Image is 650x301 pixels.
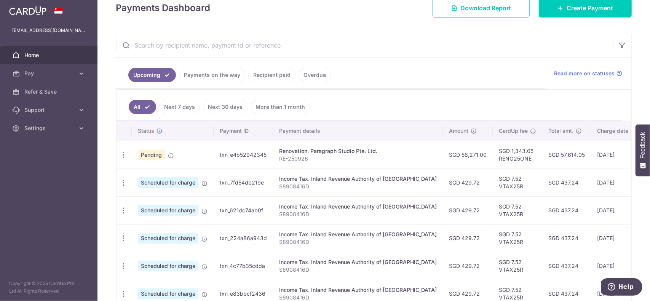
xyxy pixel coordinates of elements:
[214,169,273,196] td: txn_7fd54db219e
[203,100,248,114] a: Next 30 days
[116,33,613,57] input: Search by recipient name, payment id or reference
[591,224,643,252] td: [DATE]
[443,196,493,224] td: SGD 429.72
[138,261,198,271] span: Scheduled for charge
[636,124,650,176] button: Feedback - Show survey
[279,155,437,162] p: RE-250926
[542,196,591,224] td: SGD 437.24
[460,3,511,13] span: Download Report
[138,127,154,135] span: Status
[9,6,46,15] img: CardUp
[12,27,85,34] p: [EMAIL_ADDRESS][DOMAIN_NAME]
[299,68,331,82] a: Overdue
[128,68,176,82] a: Upcoming
[138,233,198,244] span: Scheduled for charge
[279,203,437,210] div: Income Tax. Inland Revenue Authority of [GEOGRAPHIC_DATA]
[542,169,591,196] td: SGD 437.24
[138,150,165,160] span: Pending
[279,238,437,246] p: S8908416D
[279,286,437,294] div: Income Tax. Inland Revenue Authority of [GEOGRAPHIC_DATA]
[24,124,75,132] span: Settings
[214,252,273,280] td: txn_4c77b35cdda
[116,1,210,15] h4: Payments Dashboard
[138,288,198,299] span: Scheduled for charge
[493,252,542,280] td: SGD 7.52 VTAX25R
[214,121,273,141] th: Payment ID
[248,68,295,82] a: Recipient paid
[24,106,75,114] span: Support
[251,100,310,114] a: More than 1 month
[554,70,615,77] span: Read more on statuses
[138,177,198,188] span: Scheduled for charge
[443,224,493,252] td: SGD 429.72
[159,100,200,114] a: Next 7 days
[597,127,628,135] span: Charge date
[279,231,437,238] div: Income Tax. Inland Revenue Authority of [GEOGRAPHIC_DATA]
[591,141,643,169] td: [DATE]
[214,224,273,252] td: txn_224a86a943d
[279,258,437,266] div: Income Tax. Inland Revenue Authority of [GEOGRAPHIC_DATA]
[542,141,591,169] td: SGD 57,614.05
[279,183,437,190] p: S8908416D
[129,100,156,114] a: All
[493,224,542,252] td: SGD 7.52 VTAX25R
[591,196,643,224] td: [DATE]
[554,70,622,77] a: Read more on statuses
[273,121,443,141] th: Payment details
[493,141,542,169] td: SGD 1,343.05 RENO25ONE
[443,252,493,280] td: SGD 429.72
[591,252,643,280] td: [DATE]
[24,51,75,59] span: Home
[279,175,437,183] div: Income Tax. Inland Revenue Authority of [GEOGRAPHIC_DATA]
[179,68,245,82] a: Payments on the way
[279,266,437,274] p: S8908416D
[279,210,437,218] p: S8908416D
[443,169,493,196] td: SGD 429.72
[639,132,646,159] span: Feedback
[443,141,493,169] td: SGD 56,271.00
[493,169,542,196] td: SGD 7.52 VTAX25R
[542,224,591,252] td: SGD 437.24
[499,127,528,135] span: CardUp fee
[449,127,468,135] span: Amount
[567,3,613,13] span: Create Payment
[214,141,273,169] td: txn_e4b52942345
[138,205,198,216] span: Scheduled for charge
[542,252,591,280] td: SGD 437.24
[214,196,273,224] td: txn_621dc74ab0f
[279,147,437,155] div: Renovation. Paragraph Studio Pte. Ltd.
[548,127,573,135] span: Total amt.
[24,70,75,77] span: Pay
[591,169,643,196] td: [DATE]
[601,278,642,297] iframe: Opens a widget where you can find more information
[493,196,542,224] td: SGD 7.52 VTAX25R
[24,88,75,96] span: Refer & Save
